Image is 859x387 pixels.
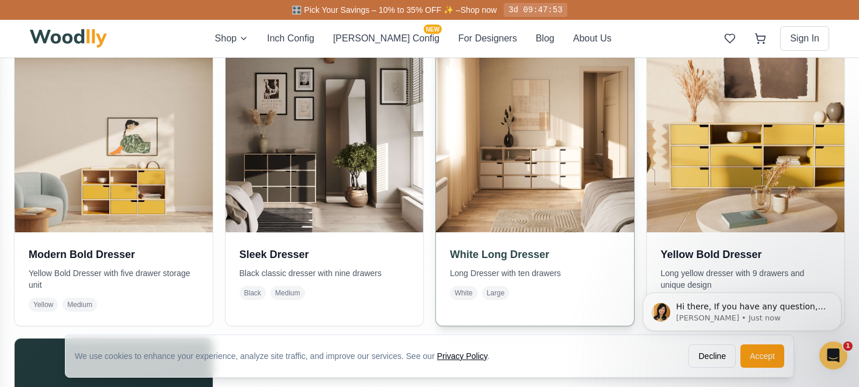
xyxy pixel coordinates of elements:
button: Shop [215,32,248,46]
button: Decline [688,344,736,368]
img: Woodlly [30,29,107,48]
img: Yellow Bold Dresser [647,35,845,233]
iframe: Intercom live chat [819,341,847,369]
img: Sleek Dresser [226,35,424,233]
h3: Sleek Dresser [240,246,410,263]
span: Large [482,286,510,300]
span: Black [240,286,266,300]
span: Medium [271,286,305,300]
p: Long yellow dresser with 9 drawers and unique design [661,267,831,291]
div: 3d 09:47:53 [504,3,567,17]
button: Blog [536,32,555,46]
div: We use cookies to enhance your experience, analyze site traffic, and improve our services. See our . [75,350,499,362]
img: Modern Bold Dresser [15,35,213,233]
span: White [450,286,477,300]
a: Shop now [460,5,497,15]
p: Long Dresser with ten drawers [450,267,620,279]
h3: Modern Bold Dresser [29,246,199,263]
h3: Yellow Bold Dresser [661,246,831,263]
span: NEW [424,25,442,34]
button: Inch Config [267,32,314,46]
button: Accept [740,344,784,368]
span: Yellow [29,298,58,312]
p: Yellow Bold Dresser with five drawer storage unit [29,267,199,291]
p: Black classic dresser with nine drawers [240,267,410,279]
span: 🎛️ Pick Your Savings – 10% to 35% OFF ✨ – [292,5,460,15]
span: Medium [63,298,97,312]
button: About Us [573,32,612,46]
button: Sign In [780,26,829,51]
iframe: Intercom notifications message [625,268,859,355]
a: Privacy Policy [437,351,487,361]
img: White Long Dresser [431,30,639,237]
span: 1 [843,341,853,351]
h3: White Long Dresser [450,246,620,263]
button: [PERSON_NAME] ConfigNEW [333,32,439,46]
button: For Designers [458,32,517,46]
